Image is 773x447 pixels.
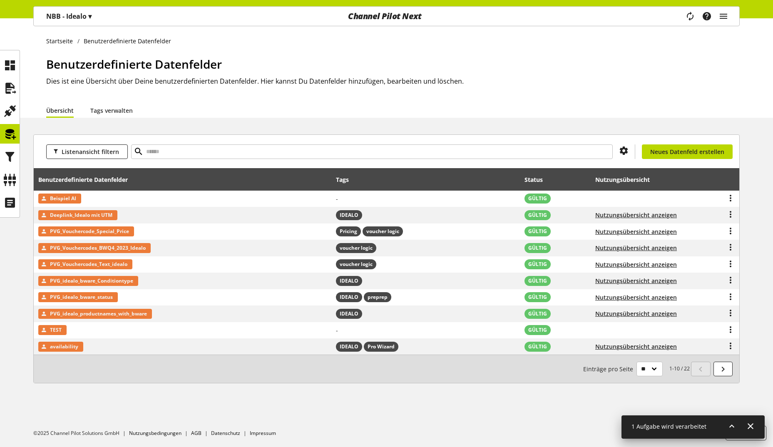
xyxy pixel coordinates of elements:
[336,210,362,220] span: IDEALO
[368,343,395,350] span: Pro Wizard
[642,144,733,159] a: Neues Datenfeld erstellen
[336,175,349,184] div: Tags
[50,210,112,220] span: Deeplink_Idealo mit UTM
[340,244,373,252] span: voucher logic
[595,243,677,252] button: Nutzungsübersicht anzeigen
[336,226,361,236] span: Pricing
[336,342,362,352] span: IDEALO
[38,175,136,184] div: Benutzerdefinierte Datenfelder
[528,211,547,219] span: GÜLTIG
[50,259,127,269] span: PVG_Vouchercodes_Text_idealo
[366,228,399,235] span: voucher logic
[631,422,706,430] span: 1 Aufgabe wird verarbeitet
[595,227,677,236] button: Nutzungsübersicht anzeigen
[336,259,376,269] span: voucher logic
[50,309,147,319] span: PVG_idealo_productnames_with_bware
[528,244,547,252] span: GÜLTIG
[88,12,92,21] span: ▾
[46,106,74,115] a: Übersicht
[524,175,551,184] div: Status
[583,365,636,373] span: Einträge pro Seite
[46,37,77,45] a: Startseite
[336,292,362,302] span: IDEALO
[46,56,222,72] span: Benutzerdefinierte Datenfelder
[583,362,690,376] small: 1-10 / 22
[50,292,113,302] span: PVG_idealo_bware_status
[528,261,547,268] span: GÜLTIG
[336,309,362,319] span: IDEALO
[191,430,201,437] a: AGB
[62,147,119,156] span: Listenansicht filtern
[50,325,62,335] span: TEST
[528,343,547,350] span: GÜLTIG
[250,430,276,437] a: Impressum
[528,277,547,285] span: GÜLTIG
[340,293,358,301] span: IDEALO
[595,342,677,351] button: Nutzungsübersicht anzeigen
[340,261,373,268] span: voucher logic
[528,326,547,334] span: GÜLTIG
[50,226,129,236] span: PVG_Vouchercode_Special_Price
[90,106,133,115] a: Tags verwalten
[368,293,388,301] span: preprep
[336,243,376,253] span: voucher logic
[336,195,338,203] span: -
[595,211,677,219] button: Nutzungsübersicht anzeigen
[340,211,358,219] span: IDEALO
[33,430,129,437] li: ©2025 Channel Pilot Solutions GmbH
[363,226,403,236] span: voucher logic
[50,342,78,352] span: availability
[50,194,76,204] span: Beispiel AI
[595,293,677,302] button: Nutzungsübersicht anzeigen
[528,195,547,202] span: GÜLTIG
[46,11,92,21] p: NBB - Idealo
[650,147,724,156] span: Neues Datenfeld erstellen
[336,276,362,286] span: IDEALO
[528,293,547,301] span: GÜLTIG
[50,276,133,286] span: PVG_idealo_bware_Conditiontype
[129,430,181,437] a: Nutzungsbedingungen
[595,309,677,318] button: Nutzungsübersicht anzeigen
[336,326,338,334] span: -
[33,6,740,26] nav: main navigation
[528,228,547,235] span: GÜLTIG
[595,260,677,269] button: Nutzungsübersicht anzeigen
[595,276,677,285] button: Nutzungsübersicht anzeigen
[46,76,740,86] h2: Dies ist eine Übersicht über Deine benutzerdefinierten Datenfelder. Hier kannst Du Datenfelder hi...
[46,144,128,159] button: Listenansicht filtern
[340,277,358,285] span: IDEALO
[50,243,146,253] span: PVG_Vouchercodes_BWQ4_2023_Idealo
[340,343,358,350] span: IDEALO
[364,342,398,352] span: Pro Wizard
[340,310,358,318] span: IDEALO
[340,228,357,235] span: Pricing
[595,175,658,184] div: Nutzungsübersicht
[364,292,391,302] span: preprep
[528,310,547,318] span: GÜLTIG
[211,430,240,437] a: Datenschutz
